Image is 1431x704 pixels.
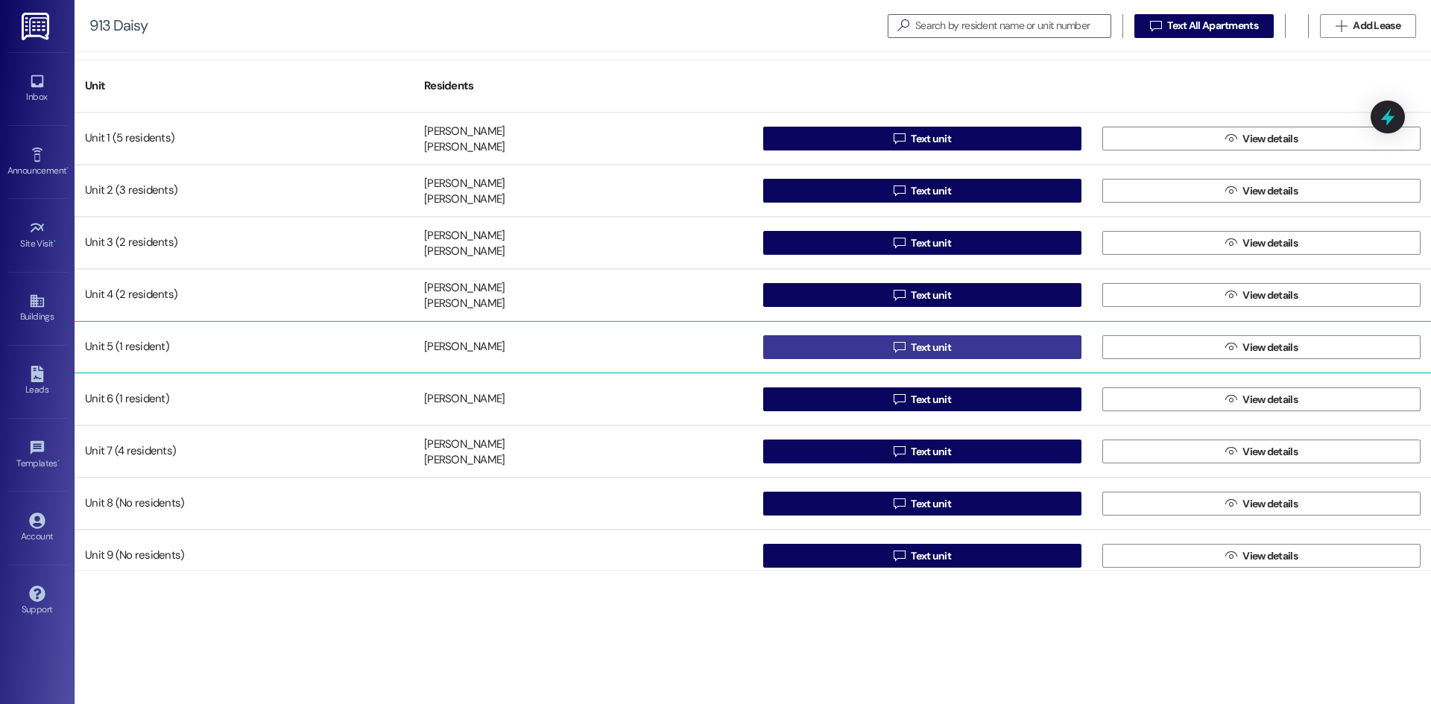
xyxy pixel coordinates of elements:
[1102,335,1421,359] button: View details
[424,296,505,312] div: [PERSON_NAME]
[414,68,753,104] div: Residents
[75,332,414,362] div: Unit 5 (1 resident)
[1102,179,1421,203] button: View details
[1102,127,1421,150] button: View details
[1242,392,1298,408] span: View details
[894,550,905,562] i: 
[1150,20,1161,32] i: 
[424,453,505,469] div: [PERSON_NAME]
[911,183,951,199] span: Text unit
[7,69,67,109] a: Inbox
[1242,183,1298,199] span: View details
[894,341,905,353] i: 
[894,393,905,405] i: 
[424,340,505,355] div: [PERSON_NAME]
[54,236,56,247] span: •
[911,131,951,147] span: Text unit
[911,496,951,512] span: Text unit
[1242,288,1298,303] span: View details
[75,541,414,571] div: Unit 9 (No residents)
[894,498,905,510] i: 
[1353,18,1400,34] span: Add Lease
[1102,387,1421,411] button: View details
[1102,544,1421,568] button: View details
[1225,498,1236,510] i: 
[7,288,67,329] a: Buildings
[911,444,951,460] span: Text unit
[1102,283,1421,307] button: View details
[424,244,505,260] div: [PERSON_NAME]
[763,492,1081,516] button: Text unit
[894,185,905,197] i: 
[89,18,148,34] div: 913 Daisy
[1242,548,1298,564] span: View details
[894,237,905,249] i: 
[1102,231,1421,255] button: View details
[1242,444,1298,460] span: View details
[894,445,905,457] i: 
[763,283,1081,307] button: Text unit
[7,435,67,475] a: Templates •
[763,387,1081,411] button: Text unit
[22,13,52,40] img: ResiDesk Logo
[424,176,505,191] div: [PERSON_NAME]
[7,215,67,256] a: Site Visit •
[763,440,1081,463] button: Text unit
[75,228,414,258] div: Unit 3 (2 residents)
[915,16,1111,37] input: Search by resident name or unit number
[1225,550,1236,562] i: 
[75,68,414,104] div: Unit
[1225,237,1236,249] i: 
[1320,14,1416,38] button: Add Lease
[1242,235,1298,251] span: View details
[424,192,505,208] div: [PERSON_NAME]
[1134,14,1274,38] button: Text All Apartments
[1225,393,1236,405] i: 
[1225,445,1236,457] i: 
[75,489,414,519] div: Unit 8 (No residents)
[911,288,951,303] span: Text unit
[1167,18,1258,34] span: Text All Apartments
[894,133,905,145] i: 
[1225,133,1236,145] i: 
[1225,341,1236,353] i: 
[66,163,69,174] span: •
[424,228,505,244] div: [PERSON_NAME]
[1242,340,1298,355] span: View details
[1102,492,1421,516] button: View details
[1242,131,1298,147] span: View details
[763,127,1081,150] button: Text unit
[57,456,60,466] span: •
[1242,496,1298,512] span: View details
[911,235,951,251] span: Text unit
[7,581,67,621] a: Support
[891,18,915,34] i: 
[911,548,951,564] span: Text unit
[7,508,67,548] a: Account
[424,280,505,296] div: [PERSON_NAME]
[424,437,505,452] div: [PERSON_NAME]
[424,140,505,156] div: [PERSON_NAME]
[7,361,67,402] a: Leads
[763,335,1081,359] button: Text unit
[1336,20,1347,32] i: 
[75,280,414,310] div: Unit 4 (2 residents)
[911,340,951,355] span: Text unit
[763,544,1081,568] button: Text unit
[75,384,414,414] div: Unit 6 (1 resident)
[911,392,951,408] span: Text unit
[75,124,414,153] div: Unit 1 (5 residents)
[763,231,1081,255] button: Text unit
[75,176,414,206] div: Unit 2 (3 residents)
[894,289,905,301] i: 
[763,179,1081,203] button: Text unit
[1225,289,1236,301] i: 
[424,392,505,408] div: [PERSON_NAME]
[424,124,505,139] div: [PERSON_NAME]
[75,437,414,466] div: Unit 7 (4 residents)
[1225,185,1236,197] i: 
[1102,440,1421,463] button: View details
